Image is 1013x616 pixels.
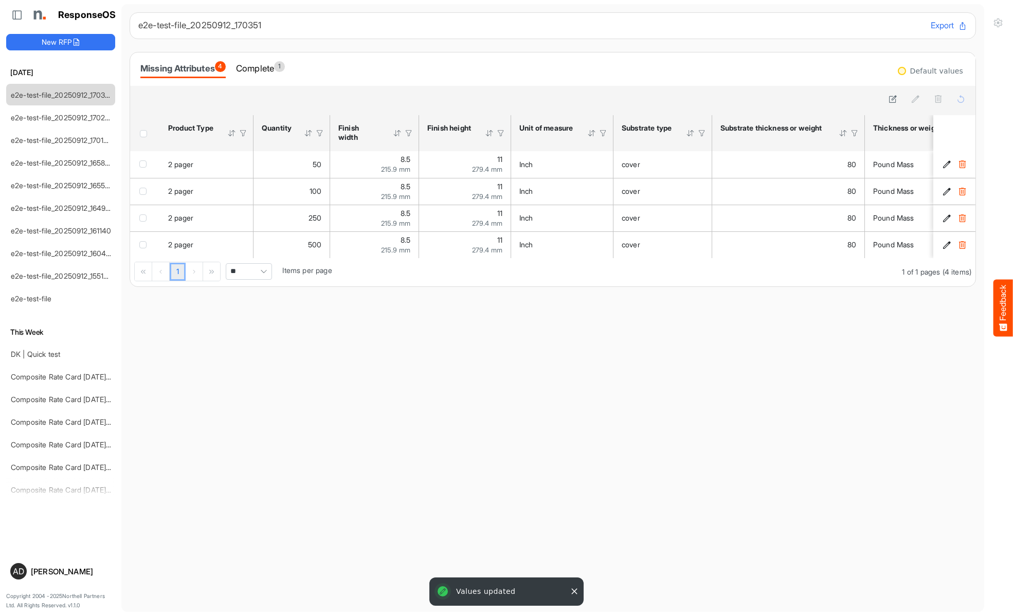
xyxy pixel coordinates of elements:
td: 83a906fa-3e22-4fb6-97fc-f68133c09d17 is template cell Column Header [933,178,978,205]
span: cover [622,160,640,169]
div: Pager Container [130,258,975,286]
div: Unit of measure [519,123,574,133]
span: 8.5 [401,182,410,191]
span: 11 [497,209,502,218]
h6: This Week [6,327,115,338]
span: Inch [519,213,533,222]
span: 215.9 mm [381,246,410,254]
td: 2 pager is template cell Column Header product-type [160,178,254,205]
span: 11 [497,182,502,191]
button: Delete [957,240,967,250]
span: cover [622,213,640,222]
button: Delete [957,186,967,196]
span: 215.9 mm [381,192,410,201]
td: 80 is template cell Column Header httpsnorthellcomontologiesmapping-rulesmaterialhasmaterialthick... [712,151,865,178]
td: Inch is template cell Column Header httpsnorthellcomontologiesmapping-rulesmeasurementhasunitofme... [511,205,613,231]
div: Values updated [431,579,582,604]
a: e2e-test-file_20250912_170108 [11,136,113,144]
div: Filter Icon [239,129,248,138]
span: Pound Mass [873,213,914,222]
div: Go to last page [203,262,220,281]
span: 215.9 mm [381,219,410,227]
a: Composite Rate Card [DATE] mapping test_deleted [11,463,179,472]
span: 279.4 mm [472,192,502,201]
span: 50 [313,160,321,169]
div: Missing Attributes [140,61,226,76]
td: cover is template cell Column Header httpsnorthellcomontologiesmapping-rulesmaterialhassubstratem... [613,231,712,258]
a: Composite Rate Card [DATE]_smaller [11,372,133,381]
td: 500 is template cell Column Header httpsnorthellcomontologiesmapping-rulesorderhasquantity [254,231,330,258]
button: Feedback [993,280,1013,337]
a: e2e-test-file_20250912_170351 [11,90,112,99]
td: cover is template cell Column Header httpsnorthellcomontologiesmapping-rulesmaterialhassubstratem... [613,205,712,231]
span: 2 pager [168,187,193,195]
td: Pound Mass is template cell Column Header httpsnorthellcomontologiesmapping-rulesmaterialhasmater... [865,205,999,231]
div: Filter Icon [697,129,707,138]
a: e2e-test-file_20250912_165500 [11,181,115,190]
span: 80 [847,213,856,222]
button: Delete [957,159,967,170]
span: 8.5 [401,209,410,218]
th: Header checkbox [130,115,160,151]
td: checkbox [130,205,160,231]
button: Edit [942,213,952,223]
a: Composite Rate Card [DATE] mapping test_deleted [11,418,179,426]
span: 80 [847,187,856,195]
img: Northell [28,5,49,25]
td: 80 is template cell Column Header httpsnorthellcomontologiesmapping-rulesmaterialhasmaterialthick... [712,231,865,258]
div: Filter Icon [404,129,413,138]
td: bde4aef4-ad86-4cfa-90c5-f8646d6628c2 is template cell Column Header [933,151,978,178]
a: e2e-test-file_20250912_160454 [11,249,115,258]
div: Go to first page [135,262,152,281]
td: checkbox [130,231,160,258]
div: Finish height [427,123,472,133]
td: 11 is template cell Column Header httpsnorthellcomontologiesmapping-rulesmeasurementhasfinishsize... [419,205,511,231]
td: Inch is template cell Column Header httpsnorthellcomontologiesmapping-rulesmeasurementhasunitofme... [511,178,613,205]
h6: e2e-test-file_20250912_170351 [138,21,922,30]
td: 250 is template cell Column Header httpsnorthellcomontologiesmapping-rulesorderhasquantity [254,205,330,231]
a: e2e-test-file_20250912_155107 [11,271,112,280]
div: Substrate thickness or weight [720,123,825,133]
td: 8.5 is template cell Column Header httpsnorthellcomontologiesmapping-rulesmeasurementhasfinishsiz... [330,151,419,178]
span: 500 [308,240,321,249]
span: 1 [274,61,285,72]
div: Quantity [262,123,291,133]
span: 80 [847,160,856,169]
span: 4 [215,61,226,72]
span: AD [13,567,24,575]
span: (4 items) [943,267,971,276]
a: Page 1 of 1 Pages [170,263,186,281]
td: 8.5 is template cell Column Header httpsnorthellcomontologiesmapping-rulesmeasurementhasfinishsiz... [330,205,419,231]
a: Composite Rate Card [DATE] mapping test_deleted [11,395,179,404]
span: cover [622,187,640,195]
div: Filter Icon [315,129,324,138]
td: checkbox [130,151,160,178]
span: 250 [309,213,321,222]
td: cover is template cell Column Header httpsnorthellcomontologiesmapping-rulesmaterialhassubstratem... [613,151,712,178]
span: 80 [847,240,856,249]
p: Copyright 2004 - 2025 Northell Partners Ltd. All Rights Reserved. v 1.1.0 [6,592,115,610]
td: checkbox [130,178,160,205]
td: 100 is template cell Column Header httpsnorthellcomontologiesmapping-rulesorderhasquantity [254,178,330,205]
span: Pound Mass [873,160,914,169]
a: Composite Rate Card [DATE] mapping test_deleted [11,440,179,449]
button: Close [569,586,580,596]
div: Filter Icon [496,129,505,138]
div: Finish width [338,123,379,142]
td: 11 is template cell Column Header httpsnorthellcomontologiesmapping-rulesmeasurementhasfinishsize... [419,178,511,205]
a: e2e-test-file_20250912_165858 [11,158,114,167]
td: 9f35cb75-42ca-4cb1-befe-dcfea7d9a7fc is template cell Column Header [933,231,978,258]
td: 2 pager is template cell Column Header product-type [160,151,254,178]
td: 11 is template cell Column Header httpsnorthellcomontologiesmapping-rulesmeasurementhasfinishsize... [419,231,511,258]
td: Pound Mass is template cell Column Header httpsnorthellcomontologiesmapping-rulesmaterialhasmater... [865,151,999,178]
span: Pagerdropdown [226,263,272,280]
div: Default values [910,67,963,75]
div: Filter Icon [599,129,608,138]
td: Pound Mass is template cell Column Header httpsnorthellcomontologiesmapping-rulesmaterialhasmater... [865,231,999,258]
button: Delete [957,213,967,223]
td: 2 pager is template cell Column Header product-type [160,205,254,231]
a: e2e-test-file_20250912_164942 [11,204,115,212]
div: Substrate type [622,123,673,133]
span: 2 pager [168,240,193,249]
button: Edit [942,159,952,170]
